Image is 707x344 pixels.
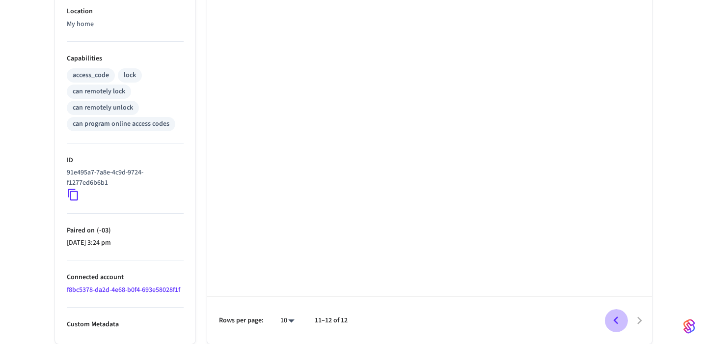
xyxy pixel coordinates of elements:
[683,318,695,334] img: SeamLogoGradient.69752ec5.svg
[67,238,184,248] p: [DATE] 3:24 pm
[67,319,184,330] p: Custom Metadata
[73,103,133,113] div: can remotely unlock
[73,86,125,97] div: can remotely lock
[219,315,264,326] p: Rows per page:
[315,315,348,326] p: 11–12 of 12
[95,226,111,235] span: ( -03 )
[67,54,184,64] p: Capabilities
[67,19,184,29] p: My home
[73,70,109,81] div: access_code
[124,70,136,81] div: lock
[67,285,180,295] a: f8bc5378-da2d-4e68-b0f4-693e58028f1f
[73,119,169,129] div: can program online access codes
[67,168,180,188] p: 91e495a7-7a8e-4c9d-9724-f1277ed6b6b1
[67,6,184,17] p: Location
[67,226,184,236] p: Paired on
[67,272,184,283] p: Connected account
[275,314,299,328] div: 10
[67,155,184,166] p: ID
[604,309,627,332] button: Go to previous page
